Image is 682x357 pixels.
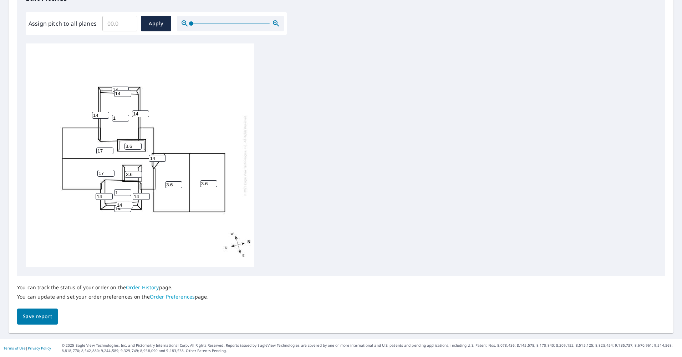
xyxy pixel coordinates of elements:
span: Save report [23,312,52,321]
p: © 2025 Eagle View Technologies, Inc. and Pictometry International Corp. All Rights Reserved. Repo... [62,343,678,353]
a: Order History [126,284,159,291]
a: Terms of Use [4,346,26,351]
span: Apply [147,19,166,28]
label: Assign pitch to all planes [29,19,97,28]
a: Order Preferences [150,293,195,300]
input: 00.0 [102,14,137,33]
p: | [4,346,51,350]
button: Apply [141,16,171,31]
p: You can track the status of your order on the page. [17,284,209,291]
a: Privacy Policy [28,346,51,351]
p: You can update and set your order preferences on the page. [17,294,209,300]
button: Save report [17,309,58,325]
